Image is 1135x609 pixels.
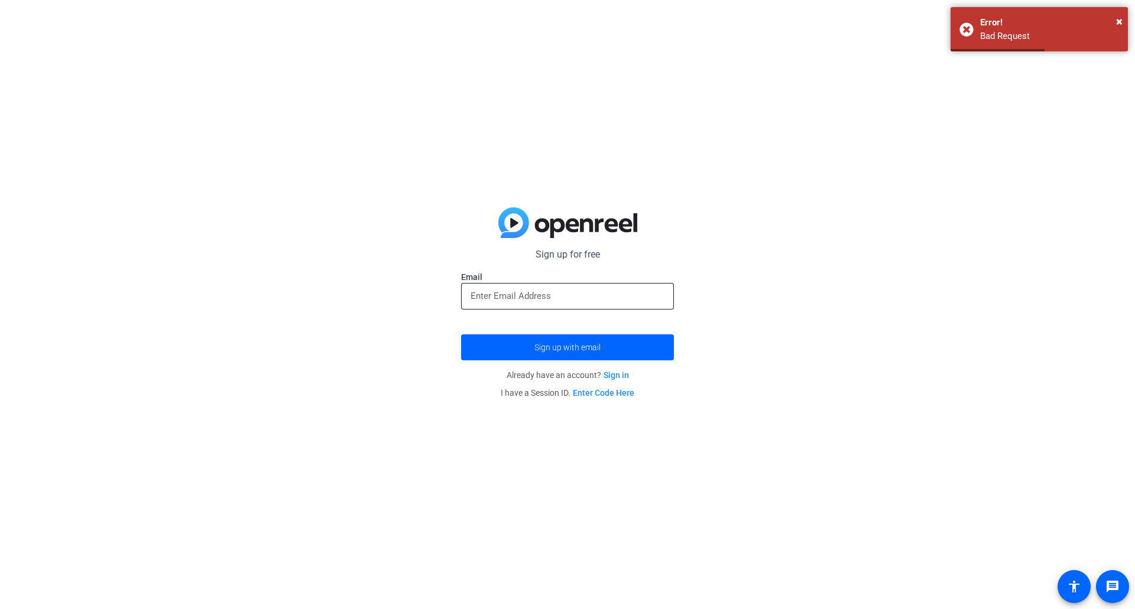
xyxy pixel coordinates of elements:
button: Sign up with email [461,334,674,360]
p: Sign up for free [461,247,674,262]
label: Email [461,271,674,283]
mat-icon: message [1105,579,1120,594]
input: Enter Email Address [471,289,664,303]
mat-icon: accessibility [1067,579,1081,594]
a: Sign in [604,370,629,380]
img: blue-gradient.svg [498,207,637,238]
div: Bad Request [980,30,1119,43]
a: Enter Code Here [573,388,634,398]
button: Close [1116,12,1123,30]
span: Already have an account? [507,370,629,380]
span: I have a Session ID. [501,388,634,398]
span: × [1116,14,1123,28]
div: Error! [980,16,1119,30]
